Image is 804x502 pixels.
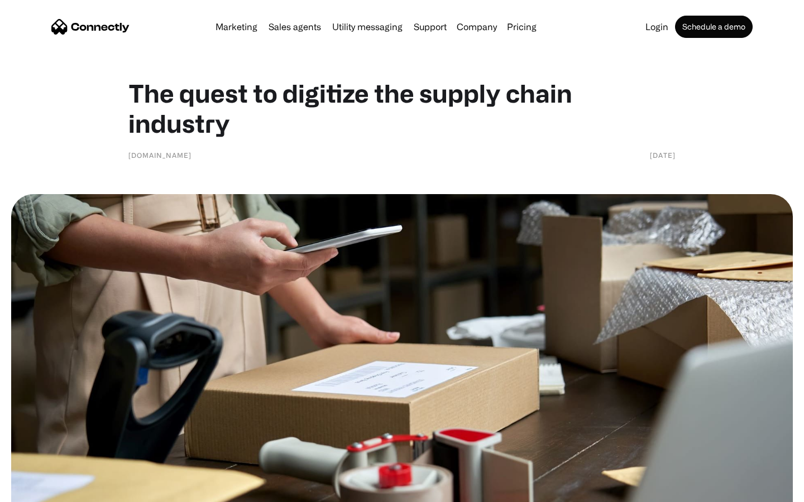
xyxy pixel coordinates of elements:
[211,22,262,31] a: Marketing
[128,78,676,138] h1: The quest to digitize the supply chain industry
[641,22,673,31] a: Login
[457,19,497,35] div: Company
[502,22,541,31] a: Pricing
[328,22,407,31] a: Utility messaging
[128,149,192,161] div: [DOMAIN_NAME]
[409,22,451,31] a: Support
[650,149,676,161] div: [DATE]
[675,16,753,38] a: Schedule a demo
[22,482,67,498] ul: Language list
[264,22,326,31] a: Sales agents
[11,482,67,498] aside: Language selected: English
